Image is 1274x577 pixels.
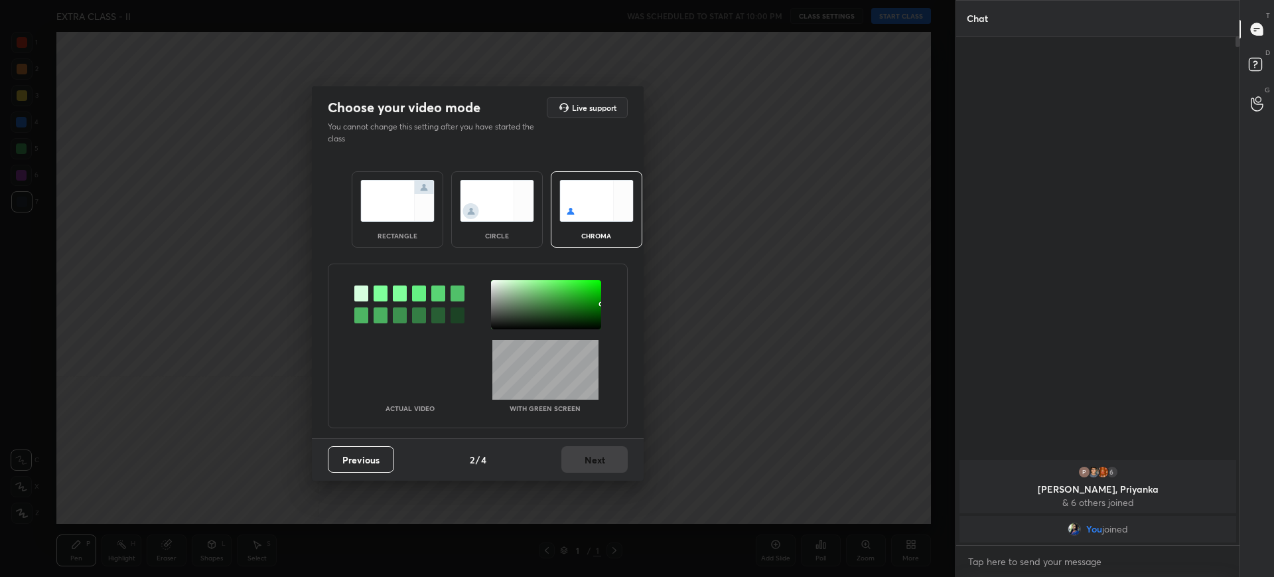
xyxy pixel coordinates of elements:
h4: / [476,453,480,467]
img: 3 [1087,465,1100,479]
h5: Live support [572,104,616,112]
span: joined [1102,524,1128,535]
img: chromaScreenIcon.c19ab0a0.svg [559,180,634,222]
p: With green screen [510,405,581,412]
h4: 4 [481,453,486,467]
p: [PERSON_NAME], Priyanka [967,484,1228,495]
h4: 2 [470,453,474,467]
p: You cannot change this setting after you have started the class [328,121,543,145]
div: rectangle [371,232,424,239]
p: & 6 others joined [967,497,1228,508]
p: D [1265,48,1270,58]
img: normalScreenIcon.ae25ed63.svg [360,180,435,222]
img: circleScreenIcon.acc0effb.svg [460,180,534,222]
button: Previous [328,446,394,473]
img: a42024d8df2546d6bd9f1d68dca47cd3.72696163_3 [1078,465,1091,479]
div: circle [470,232,524,239]
img: 687005c0829143fea9909265324df1f4.png [1068,523,1081,536]
p: Actual Video [386,405,435,412]
span: You [1086,524,1102,535]
div: 6 [1105,465,1119,479]
div: chroma [570,232,623,239]
p: T [1266,11,1270,21]
img: a77cebb76dc84b03bc6ff962ad163ce9.jpg [1096,465,1109,479]
p: G [1265,85,1270,95]
h2: Choose your video mode [328,99,480,116]
div: grid [956,457,1239,545]
p: Chat [956,1,999,36]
